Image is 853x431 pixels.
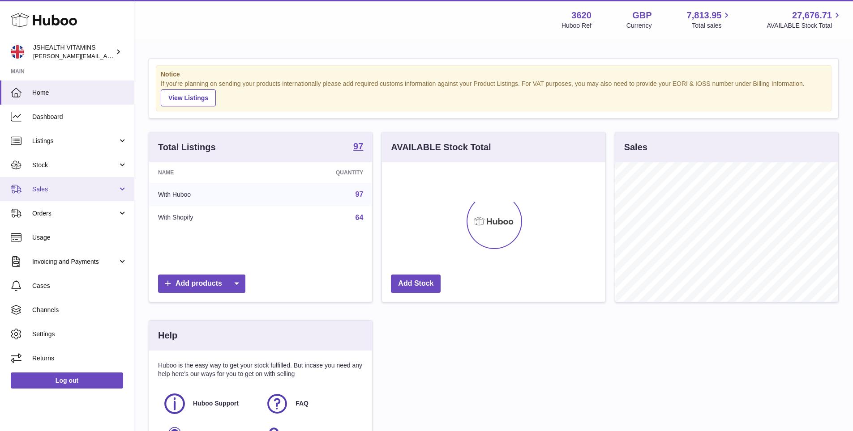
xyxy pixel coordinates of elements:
[32,233,127,242] span: Usage
[163,392,256,416] a: Huboo Support
[149,206,270,229] td: With Shopify
[767,9,842,30] a: 27,676.71 AVAILABLE Stock Total
[32,137,118,145] span: Listings
[32,354,127,363] span: Returns
[626,21,652,30] div: Currency
[296,399,309,408] span: FAQ
[632,9,652,21] strong: GBP
[353,142,363,152] a: 97
[265,392,359,416] a: FAQ
[391,275,441,293] a: Add Stock
[161,70,827,79] strong: Notice
[158,141,216,153] h3: Total Listings
[353,142,363,151] strong: 97
[32,185,118,194] span: Sales
[571,9,592,21] strong: 3620
[32,89,127,97] span: Home
[692,21,732,30] span: Total sales
[11,372,123,389] a: Log out
[158,275,245,293] a: Add products
[33,43,114,60] div: JSHEALTH VITAMINS
[792,9,832,21] span: 27,676.71
[158,330,177,342] h3: Help
[32,306,127,314] span: Channels
[32,258,118,266] span: Invoicing and Payments
[356,214,364,221] a: 64
[11,45,24,59] img: francesca@jshealthvitamins.com
[562,21,592,30] div: Huboo Ref
[193,399,239,408] span: Huboo Support
[32,113,127,121] span: Dashboard
[32,209,118,218] span: Orders
[356,190,364,198] a: 97
[149,162,270,183] th: Name
[32,161,118,169] span: Stock
[270,162,373,183] th: Quantity
[161,80,827,106] div: If you're planning on sending your products internationally please add required customs informati...
[687,9,722,21] span: 7,813.95
[767,21,842,30] span: AVAILABLE Stock Total
[161,89,216,106] a: View Listings
[32,330,127,338] span: Settings
[391,141,491,153] h3: AVAILABLE Stock Total
[687,9,732,30] a: 7,813.95 Total sales
[158,361,363,378] p: Huboo is the easy way to get your stock fulfilled. But incase you need any help here's our ways f...
[33,52,180,59] span: [PERSON_NAME][EMAIL_ADDRESS][DOMAIN_NAME]
[149,183,270,206] td: With Huboo
[624,141,647,153] h3: Sales
[32,282,127,290] span: Cases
